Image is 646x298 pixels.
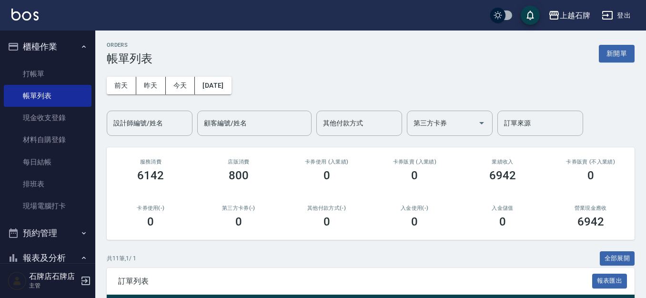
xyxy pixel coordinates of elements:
[147,215,154,228] h3: 0
[4,129,91,151] a: 材料自購登錄
[489,169,516,182] h3: 6942
[8,271,27,290] img: Person
[29,281,78,290] p: 主管
[206,205,272,211] h2: 第三方卡券(-)
[118,159,183,165] h3: 服務消費
[137,169,164,182] h3: 6142
[107,52,152,65] h3: 帳單列表
[294,205,359,211] h2: 其他付款方式(-)
[499,215,506,228] h3: 0
[411,169,418,182] h3: 0
[323,215,330,228] h3: 0
[592,274,627,288] button: 報表匯出
[577,215,604,228] h3: 6942
[323,169,330,182] h3: 0
[4,107,91,129] a: 現金收支登錄
[600,251,635,266] button: 全部展開
[382,205,447,211] h2: 入金使用(-)
[545,6,594,25] button: 上越石牌
[382,159,447,165] h2: 卡券販賣 (入業績)
[470,205,535,211] h2: 入金儲值
[118,277,592,286] span: 訂單列表
[560,10,590,21] div: 上越石牌
[4,63,91,85] a: 打帳單
[107,254,136,263] p: 共 11 筆, 1 / 1
[599,49,635,58] a: 新開單
[235,215,242,228] h3: 0
[599,45,635,62] button: 新開單
[4,151,91,173] a: 每日結帳
[229,169,249,182] h3: 800
[558,205,623,211] h2: 營業現金應收
[136,77,166,94] button: 昨天
[107,77,136,94] button: 前天
[598,7,635,24] button: 登出
[587,169,594,182] h3: 0
[29,272,78,281] h5: 石牌店石牌店
[521,6,540,25] button: save
[294,159,359,165] h2: 卡券使用 (入業績)
[474,115,489,131] button: Open
[4,195,91,217] a: 現場電腦打卡
[4,221,91,246] button: 預約管理
[195,77,231,94] button: [DATE]
[118,205,183,211] h2: 卡券使用(-)
[4,173,91,195] a: 排班表
[107,42,152,48] h2: ORDERS
[411,215,418,228] h3: 0
[11,9,39,21] img: Logo
[166,77,195,94] button: 今天
[4,246,91,270] button: 報表及分析
[470,159,535,165] h2: 業績收入
[558,159,623,165] h2: 卡券販賣 (不入業績)
[206,159,272,165] h2: 店販消費
[4,85,91,107] a: 帳單列表
[592,276,627,285] a: 報表匯出
[4,34,91,59] button: 櫃檯作業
